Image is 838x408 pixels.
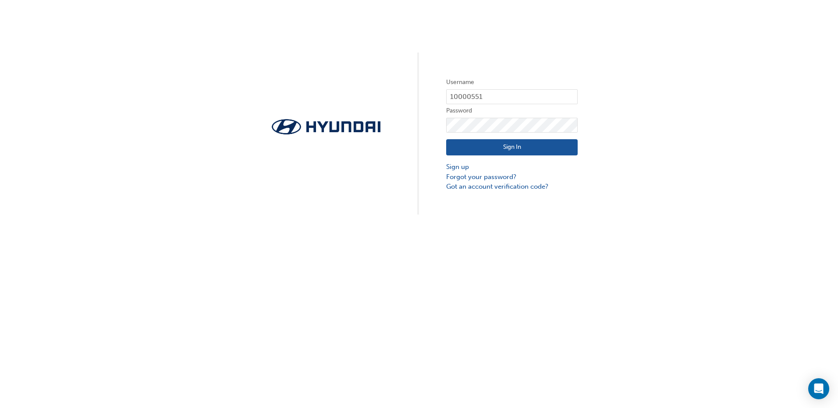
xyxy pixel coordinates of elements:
[446,77,578,88] label: Username
[446,172,578,182] a: Forgot your password?
[446,106,578,116] label: Password
[446,162,578,172] a: Sign up
[260,116,392,137] img: Trak
[808,378,829,399] div: Open Intercom Messenger
[446,182,578,192] a: Got an account verification code?
[446,89,578,104] input: Username
[446,139,578,156] button: Sign In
